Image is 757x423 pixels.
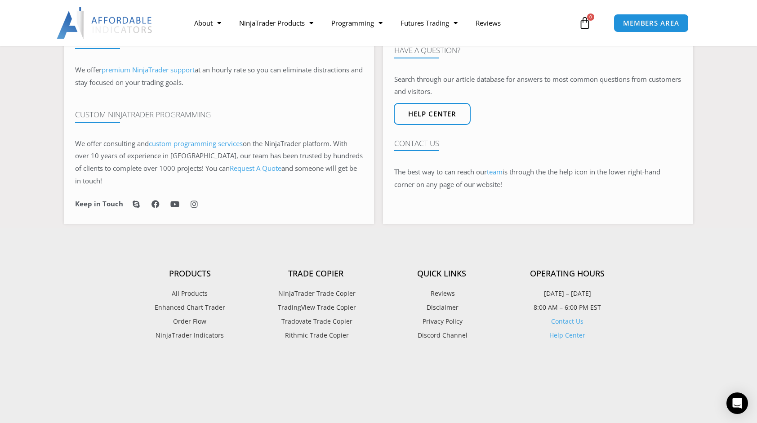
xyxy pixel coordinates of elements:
[551,317,583,325] a: Contact Us
[75,65,363,87] span: at an hourly rate so you can eliminate distractions and stay focused on your trading goals.
[487,167,503,176] a: team
[283,329,349,341] span: Rithmic Trade Copier
[75,139,243,148] span: We offer consulting and
[156,329,224,341] span: NinjaTrader Indicators
[127,316,253,327] a: Order Flow
[378,302,504,313] a: Disclaimer
[614,14,689,32] a: MEMBERS AREA
[253,269,378,279] h4: Trade Copier
[127,269,253,279] h4: Products
[127,329,253,341] a: NinjaTrader Indicators
[253,288,378,299] a: NinjaTrader Trade Copier
[57,7,153,39] img: LogoAI | Affordable Indicators – NinjaTrader
[623,20,679,27] span: MEMBERS AREA
[253,302,378,313] a: TradingView Trade Copier
[322,13,392,33] a: Programming
[378,329,504,341] a: Discord Channel
[392,13,467,33] a: Futures Trading
[230,13,322,33] a: NinjaTrader Products
[127,302,253,313] a: Enhanced Chart Trader
[149,139,243,148] a: custom programming services
[378,269,504,279] h4: Quick Links
[467,13,510,33] a: Reviews
[394,103,471,125] a: Help center
[394,46,682,55] h4: Have A Question?
[394,166,682,191] p: The best way to can reach our is through the the help icon in the lower right-hand corner on any ...
[253,329,378,341] a: Rithmic Trade Copier
[378,316,504,327] a: Privacy Policy
[378,288,504,299] a: Reviews
[424,302,459,313] span: Disclaimer
[394,139,682,148] h4: Contact Us
[408,111,456,117] span: Help center
[185,13,230,33] a: About
[549,331,585,339] a: Help Center
[253,316,378,327] a: Tradovate Trade Copier
[276,288,356,299] span: NinjaTrader Trade Copier
[394,73,682,98] p: Search through our article database for answers to most common questions from customers and visit...
[587,13,594,21] span: 0
[276,302,356,313] span: TradingView Trade Copier
[230,164,281,173] a: Request A Quote
[565,10,605,36] a: 0
[102,65,195,74] a: premium NinjaTrader support
[504,269,630,279] h4: Operating Hours
[172,288,208,299] span: All Products
[75,200,123,208] h6: Keep in Touch
[173,316,206,327] span: Order Flow
[726,392,748,414] div: Open Intercom Messenger
[75,110,363,119] h4: Custom NinjaTrader Programming
[75,65,102,74] span: We offer
[428,288,455,299] span: Reviews
[155,302,225,313] span: Enhanced Chart Trader
[415,329,468,341] span: Discord Channel
[504,288,630,299] p: [DATE] – [DATE]
[127,288,253,299] a: All Products
[420,316,463,327] span: Privacy Policy
[504,302,630,313] p: 8:00 AM – 6:00 PM EST
[185,13,576,33] nav: Menu
[279,316,352,327] span: Tradovate Trade Copier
